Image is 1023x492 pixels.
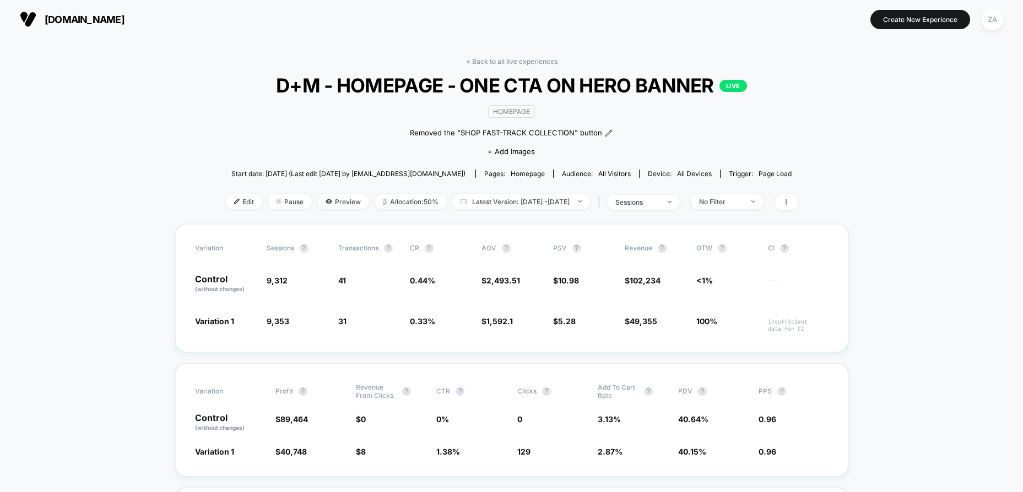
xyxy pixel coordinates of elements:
[356,414,366,424] span: $
[461,199,467,204] img: calendar
[658,244,667,253] button: ?
[572,244,581,253] button: ?
[299,387,307,396] button: ?
[698,387,707,396] button: ?
[644,387,653,396] button: ?
[759,387,772,395] span: PPS
[978,8,1006,31] button: ZA
[254,74,768,97] span: D+M - HOMEPAGE - ONE CTA ON HERO BANNER
[696,316,717,326] span: 100%
[383,199,387,205] img: rebalance
[596,194,607,210] span: |
[267,316,289,326] span: 9,353
[456,387,464,396] button: ?
[718,244,727,253] button: ?
[45,14,125,25] span: [DOMAIN_NAME]
[267,244,294,252] span: Sessions
[338,316,347,326] span: 31
[17,10,128,28] button: [DOMAIN_NAME]
[356,383,397,400] span: Revenue From Clicks
[615,198,659,206] div: sessions
[729,170,792,178] div: Trigger:
[410,276,435,285] span: 0.44 %
[488,147,535,156] span: + Add Images
[436,414,449,424] span: 0 %
[502,244,511,253] button: ?
[625,276,661,285] span: $
[511,170,545,178] span: homepage
[542,387,551,396] button: ?
[484,170,545,178] div: Pages:
[300,244,308,253] button: ?
[678,387,692,395] span: PDV
[481,276,520,285] span: $
[768,277,829,293] span: ---
[677,170,712,178] span: all devices
[780,244,789,253] button: ?
[759,170,792,178] span: Page Load
[696,244,757,253] span: OTW
[699,198,743,206] div: No Filter
[317,194,369,209] span: Preview
[768,318,829,332] span: Insufficient data for CI
[488,105,535,118] span: HOMEPAGE
[275,414,308,424] span: $
[578,200,582,203] img: end
[486,316,513,326] span: 1,592.1
[625,316,657,326] span: $
[678,414,708,424] span: 40.64 %
[338,244,378,252] span: Transactions
[276,199,282,204] img: end
[466,57,557,65] a: < Back to all live experiences
[558,276,579,285] span: 10.98
[356,447,366,456] span: $
[668,201,672,203] img: end
[598,170,631,178] span: All Visitors
[598,447,623,456] span: 2.87 %
[384,244,393,253] button: ?
[338,276,346,285] span: 41
[517,447,531,456] span: 129
[625,244,652,252] span: Revenue
[719,80,747,92] p: LIVE
[275,387,293,395] span: Profit
[517,387,537,395] span: Clicks
[481,316,513,326] span: $
[436,387,450,395] span: CTR
[768,244,829,253] span: CI
[678,447,706,456] span: 40.15 %
[20,11,36,28] img: Visually logo
[267,276,288,285] span: 9,312
[275,447,307,456] span: $
[361,414,366,424] span: 0
[639,170,720,178] span: Device:
[268,194,312,209] span: Pause
[759,414,776,424] span: 0.96
[630,316,657,326] span: 49,355
[982,9,1003,30] div: ZA
[696,276,713,285] span: <1%
[452,194,590,209] span: Latest Version: [DATE] - [DATE]
[375,194,447,209] span: Allocation: 50%
[553,244,567,252] span: PSV
[553,276,579,285] span: $
[481,244,496,252] span: AOV
[436,447,460,456] span: 1.38 %
[410,244,419,252] span: CR
[870,10,970,29] button: Create New Experience
[598,414,621,424] span: 3.13 %
[280,414,308,424] span: 89,464
[517,414,522,424] span: 0
[231,170,466,178] span: Start date: [DATE] (Last edit [DATE] by [EMAIL_ADDRESS][DOMAIN_NAME])
[361,447,366,456] span: 8
[777,387,786,396] button: ?
[751,200,755,203] img: end
[402,387,411,396] button: ?
[410,128,602,139] span: Removed the "SHOP FAST-TRACK COLLECTION" button
[410,316,435,326] span: 0.33 %
[280,447,307,456] span: 40,748
[486,276,520,285] span: 2,493.51
[759,447,776,456] span: 0.96
[425,244,434,253] button: ?
[630,276,661,285] span: 102,234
